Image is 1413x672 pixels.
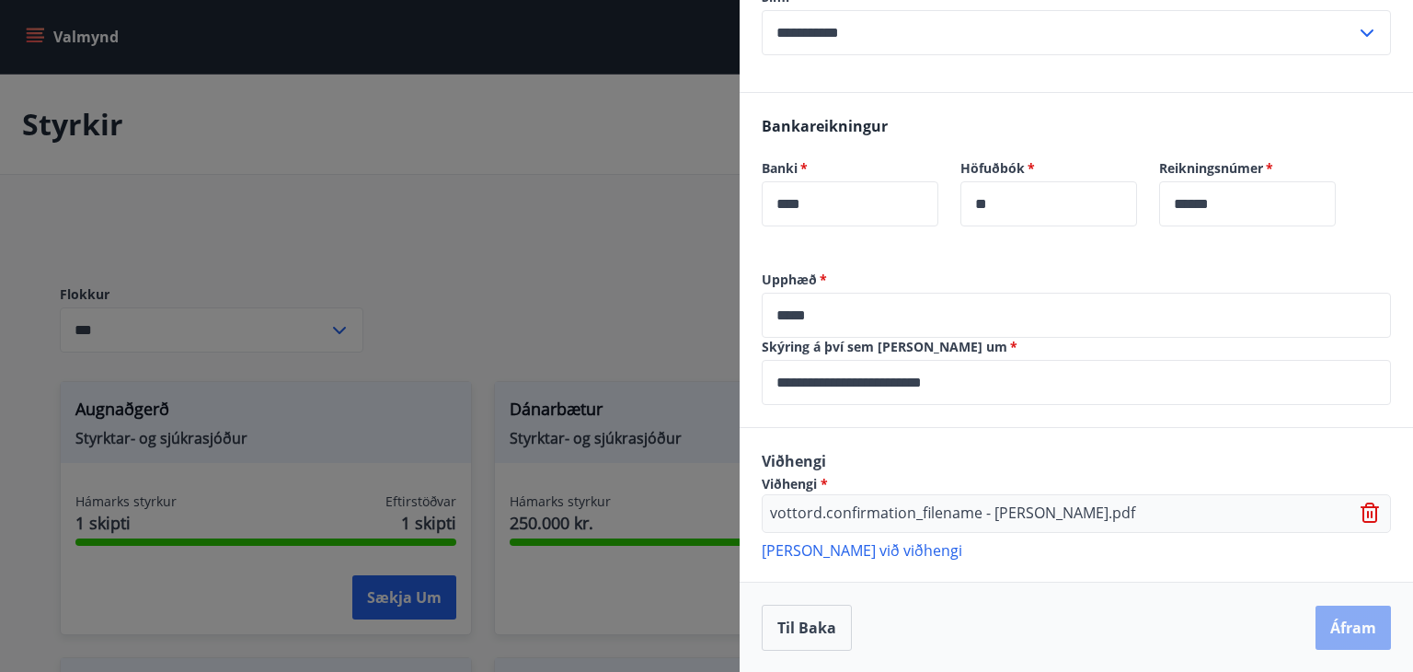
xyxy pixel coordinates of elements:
[762,338,1391,356] label: Skýring á því sem [PERSON_NAME] um
[960,159,1137,178] label: Höfuðbók
[762,293,1391,338] div: Upphæð
[762,605,852,651] button: Til baka
[762,360,1391,405] div: Skýring á því sem sótt er um
[762,116,888,136] span: Bankareikningur
[770,503,1135,525] p: vottord.confirmation_filename - [PERSON_NAME].pdf
[1159,159,1336,178] label: Reikningsnúmer
[762,475,828,492] span: Viðhengi
[762,451,826,471] span: Viðhengi
[1315,606,1391,650] button: Áfram
[762,540,1391,559] p: [PERSON_NAME] við viðhengi
[762,271,1391,289] label: Upphæð
[762,159,938,178] label: Banki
